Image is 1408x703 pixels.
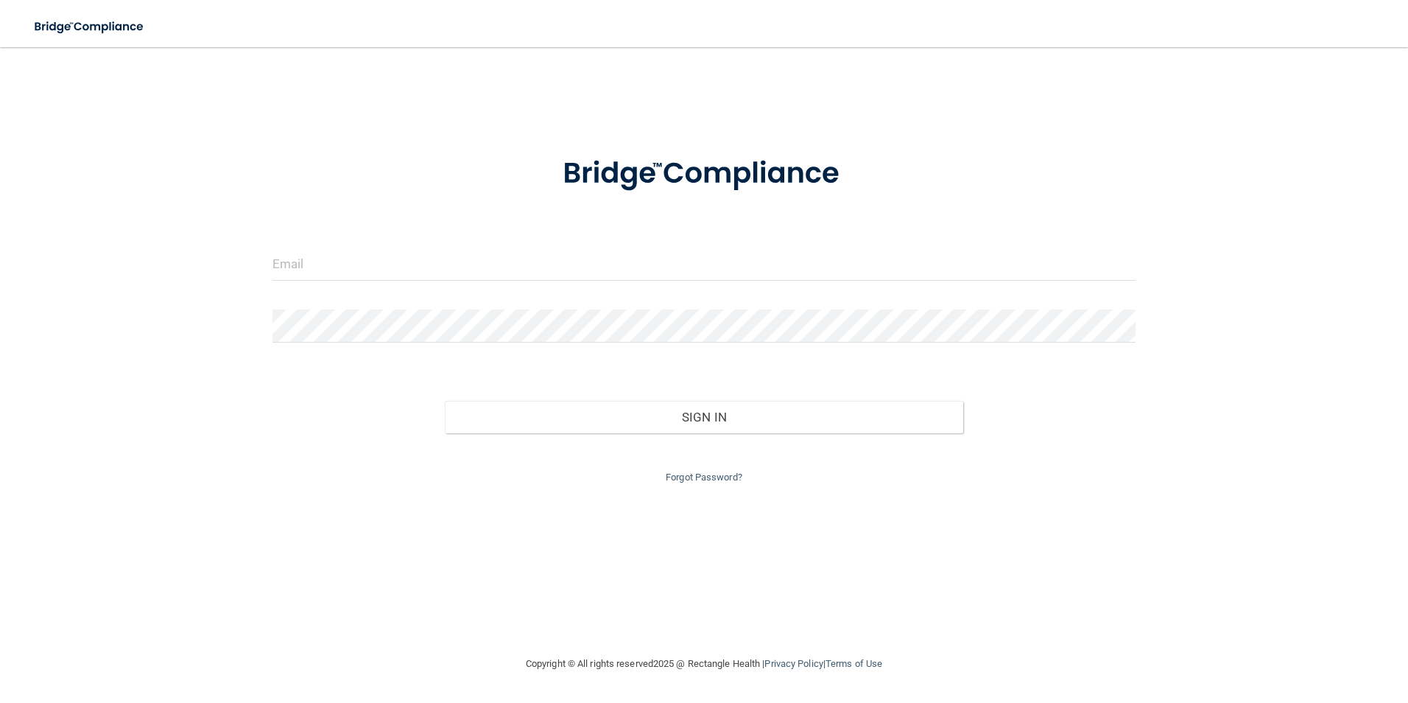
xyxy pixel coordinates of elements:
[445,401,963,433] button: Sign In
[532,136,876,212] img: bridge_compliance_login_screen.278c3ca4.svg
[435,640,973,688] div: Copyright © All rights reserved 2025 @ Rectangle Health | |
[826,658,882,669] a: Terms of Use
[666,472,742,483] a: Forgot Password?
[22,12,158,42] img: bridge_compliance_login_screen.278c3ca4.svg
[764,658,823,669] a: Privacy Policy
[272,248,1136,281] input: Email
